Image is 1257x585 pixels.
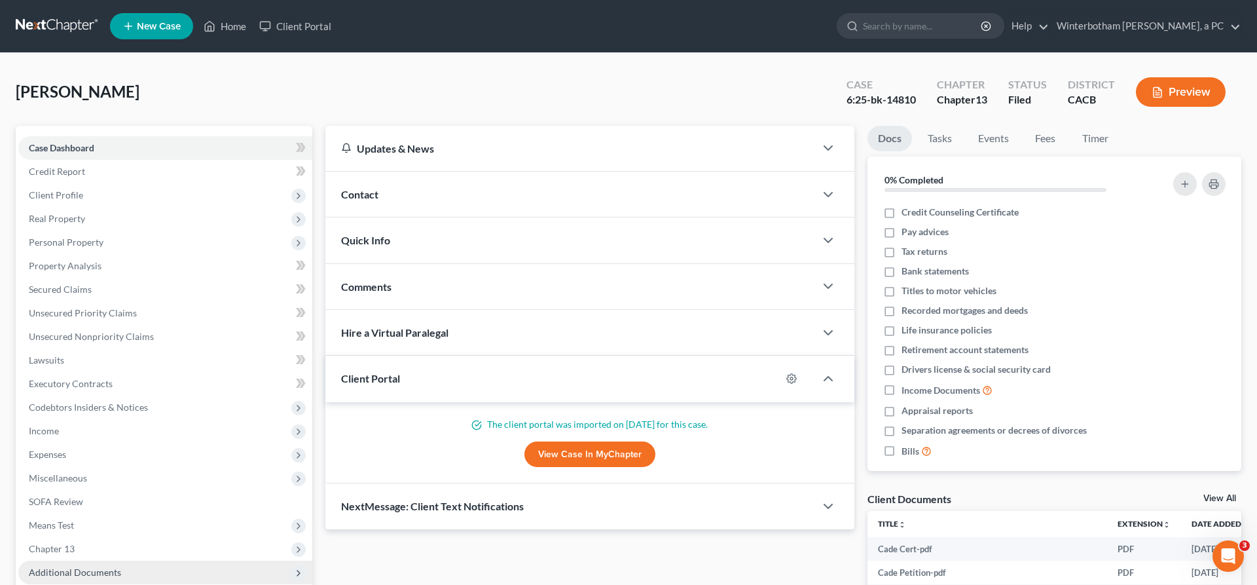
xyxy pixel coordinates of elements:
[867,537,1107,561] td: Cade Cert-pdf
[18,160,312,183] a: Credit Report
[863,14,983,38] input: Search by name...
[847,92,916,107] div: 6:25-bk-14810
[1192,519,1250,529] a: Date Added expand_more
[902,324,992,337] span: Life insurance policies
[29,189,83,200] span: Client Profile
[1203,494,1236,503] a: View All
[341,372,400,385] span: Client Portal
[1068,92,1115,107] div: CACB
[902,445,919,458] span: Bills
[341,418,839,431] p: The client portal was imported on [DATE] for this case.
[898,521,906,529] i: unfold_more
[1136,77,1226,107] button: Preview
[341,326,448,339] span: Hire a Virtual Paralegal
[29,260,101,271] span: Property Analysis
[975,93,987,105] span: 13
[29,402,148,413] span: Codebtors Insiders & Notices
[29,284,92,295] span: Secured Claims
[29,449,66,460] span: Expenses
[29,307,137,318] span: Unsecured Priority Claims
[902,343,1029,356] span: Retirement account statements
[29,236,103,248] span: Personal Property
[29,567,121,578] span: Additional Documents
[917,126,962,151] a: Tasks
[1107,537,1181,561] td: PDF
[902,384,980,397] span: Income Documents
[18,325,312,349] a: Unsecured Nonpriority Claims
[18,490,312,514] a: SOFA Review
[867,492,951,506] div: Client Documents
[341,142,799,155] div: Updates & News
[29,425,59,436] span: Income
[1163,521,1171,529] i: unfold_more
[29,496,83,507] span: SOFA Review
[902,363,1051,376] span: Drivers license & social security card
[1239,540,1250,551] span: 3
[29,166,85,177] span: Credit Report
[253,14,338,38] a: Client Portal
[16,82,139,101] span: [PERSON_NAME]
[524,442,655,468] a: View Case in MyChapter
[1008,77,1047,92] div: Status
[137,22,181,31] span: New Case
[902,206,1019,219] span: Credit Counseling Certificate
[902,404,973,417] span: Appraisal reports
[1072,126,1119,151] a: Timer
[29,519,74,531] span: Means Test
[902,424,1087,437] span: Separation agreements or decrees of divorces
[1068,77,1115,92] div: District
[29,472,87,483] span: Miscellaneous
[29,354,64,366] span: Lawsuits
[29,378,113,389] span: Executory Contracts
[884,174,943,185] strong: 0% Completed
[341,280,392,293] span: Comments
[1212,540,1244,572] iframe: Intercom live chat
[18,372,312,396] a: Executory Contracts
[902,265,969,278] span: Bank statements
[18,136,312,160] a: Case Dashboard
[1005,14,1049,38] a: Help
[902,225,949,238] span: Pay advices
[1118,519,1171,529] a: Extensionunfold_more
[29,213,85,224] span: Real Property
[878,519,906,529] a: Titleunfold_more
[968,126,1019,151] a: Events
[1107,561,1181,584] td: PDF
[29,142,94,153] span: Case Dashboard
[197,14,253,38] a: Home
[867,126,912,151] a: Docs
[1025,126,1066,151] a: Fees
[341,188,378,200] span: Contact
[29,543,75,554] span: Chapter 13
[341,500,524,512] span: NextMessage: Client Text Notifications
[18,254,312,278] a: Property Analysis
[902,245,947,258] span: Tax returns
[29,331,154,342] span: Unsecured Nonpriority Claims
[937,77,987,92] div: Chapter
[902,284,996,297] span: Titles to motor vehicles
[18,349,312,372] a: Lawsuits
[341,234,390,246] span: Quick Info
[1008,92,1047,107] div: Filed
[902,304,1028,317] span: Recorded mortgages and deeds
[867,561,1107,584] td: Cade Petition-pdf
[847,77,916,92] div: Case
[1050,14,1241,38] a: Winterbotham [PERSON_NAME], a PC
[18,278,312,301] a: Secured Claims
[937,92,987,107] div: Chapter
[18,301,312,325] a: Unsecured Priority Claims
